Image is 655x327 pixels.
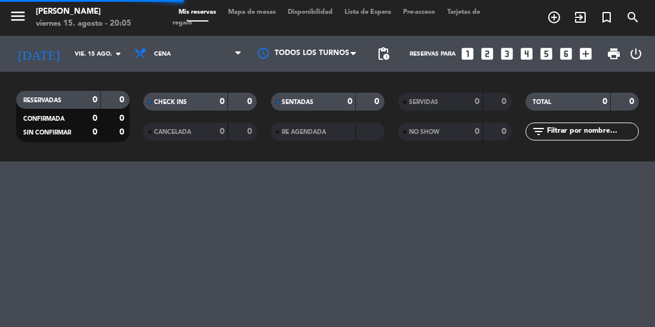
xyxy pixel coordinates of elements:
strong: 0 [502,97,509,106]
i: looks_4 [519,46,534,62]
i: search [626,10,640,25]
strong: 0 [348,97,352,106]
strong: 0 [475,127,479,136]
strong: 0 [119,128,127,136]
span: Mis reservas [173,9,222,16]
span: RESERVADAS [23,97,61,103]
i: filter_list [531,124,546,139]
span: NO SHOW [409,129,439,135]
i: turned_in_not [599,10,614,25]
strong: 0 [93,128,97,136]
span: SERVIDAS [409,99,438,105]
i: menu [9,7,27,25]
span: Reservas para [410,51,456,57]
i: add_circle_outline [547,10,561,25]
input: Filtrar por nombre... [546,125,638,138]
i: looks_two [479,46,495,62]
span: Disponibilidad [282,9,339,16]
strong: 0 [502,127,509,136]
strong: 0 [93,96,97,104]
strong: 0 [374,97,382,106]
span: Pre-acceso [397,9,441,16]
strong: 0 [220,97,225,106]
span: pending_actions [376,47,390,61]
span: print [607,47,621,61]
strong: 0 [93,114,97,123]
strong: 0 [220,127,225,136]
button: menu [9,7,27,29]
div: [PERSON_NAME] [36,6,131,18]
i: power_settings_new [629,47,643,61]
div: viernes 15. agosto - 20:05 [36,18,131,30]
i: arrow_drop_down [111,47,125,61]
strong: 0 [119,96,127,104]
span: Lista de Espera [339,9,397,16]
span: CHECK INS [154,99,187,105]
i: add_box [578,46,594,62]
div: LOG OUT [626,36,646,72]
strong: 0 [247,97,254,106]
i: exit_to_app [573,10,588,25]
span: CANCELADA [154,129,191,135]
span: CONFIRMADA [23,116,64,122]
span: Cena [154,51,171,57]
span: TOTAL [533,99,551,105]
strong: 0 [629,97,636,106]
strong: 0 [602,97,607,106]
i: looks_one [460,46,475,62]
i: looks_5 [539,46,554,62]
strong: 0 [475,97,479,106]
span: SENTADAS [282,99,313,105]
span: Mapa de mesas [222,9,282,16]
span: SIN CONFIRMAR [23,130,71,136]
i: [DATE] [9,41,69,66]
span: RE AGENDADA [282,129,326,135]
strong: 0 [247,127,254,136]
strong: 0 [119,114,127,123]
i: looks_3 [499,46,515,62]
i: looks_6 [558,46,574,62]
